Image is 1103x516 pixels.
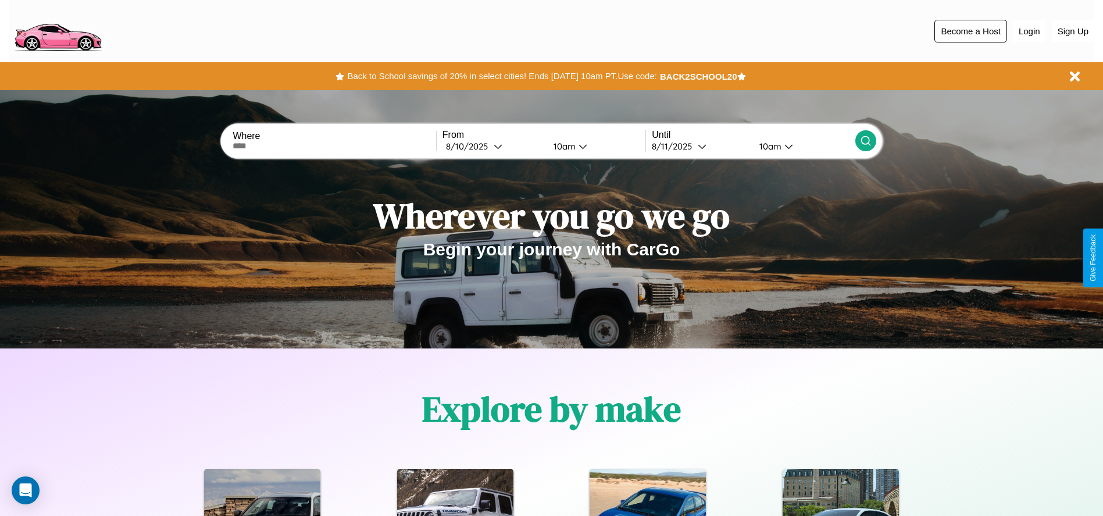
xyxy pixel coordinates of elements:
[750,140,855,152] button: 10am
[1052,20,1094,42] button: Sign Up
[442,130,645,140] label: From
[446,141,494,152] div: 8 / 10 / 2025
[233,131,436,141] label: Where
[9,6,106,54] img: logo
[442,140,544,152] button: 8/10/2025
[12,476,40,504] div: Open Intercom Messenger
[544,140,646,152] button: 10am
[652,130,855,140] label: Until
[1089,234,1097,282] div: Give Feedback
[344,68,659,84] button: Back to School savings of 20% in select cities! Ends [DATE] 10am PT.Use code:
[1013,20,1046,42] button: Login
[660,72,737,81] b: BACK2SCHOOL20
[652,141,698,152] div: 8 / 11 / 2025
[548,141,579,152] div: 10am
[934,20,1007,42] button: Become a Host
[422,385,681,433] h1: Explore by make
[754,141,784,152] div: 10am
